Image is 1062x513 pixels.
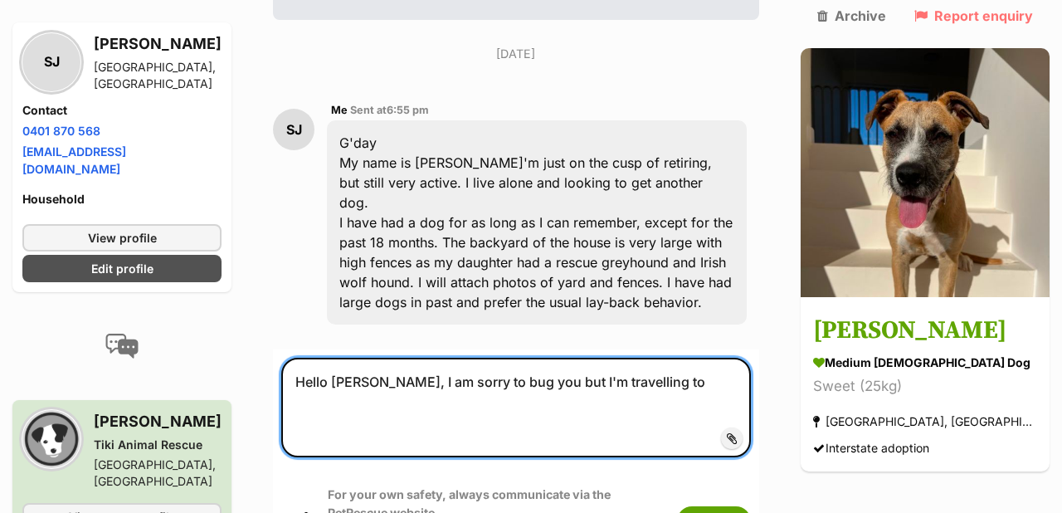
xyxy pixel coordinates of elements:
h4: Contact [22,102,222,119]
span: Me [331,104,348,116]
div: SJ [273,109,314,150]
img: conversation-icon-4a6f8262b818ee0b60e3300018af0b2d0b884aa5de6e9bcb8d3d4eeb1a70a7c4.svg [105,334,139,359]
a: [EMAIL_ADDRESS][DOMAIN_NAME] [22,144,126,176]
a: View profile [22,224,222,252]
div: Sweet (25kg) [813,376,1037,398]
span: View profile [88,229,157,247]
div: [GEOGRAPHIC_DATA], [GEOGRAPHIC_DATA] [813,411,1037,433]
span: 6:55 pm [387,104,429,116]
h3: [PERSON_NAME] [813,313,1037,350]
a: 0401 870 568 [22,124,100,138]
div: Tiki Animal Rescue [94,437,222,453]
img: Tiki Animal Rescue profile pic [22,410,80,468]
h3: [PERSON_NAME] [94,32,222,56]
div: [GEOGRAPHIC_DATA], [GEOGRAPHIC_DATA] [94,457,222,490]
a: Report enquiry [914,8,1033,23]
div: SJ [22,33,80,91]
a: Archive [817,8,886,23]
span: Edit profile [91,260,153,277]
span: Sent at [350,104,429,116]
a: Edit profile [22,255,222,282]
h4: Household [22,191,222,208]
a: [PERSON_NAME] medium [DEMOGRAPHIC_DATA] Dog Sweet (25kg) [GEOGRAPHIC_DATA], [GEOGRAPHIC_DATA] Int... [801,300,1050,472]
div: Interstate adoption [813,437,929,460]
div: [GEOGRAPHIC_DATA], [GEOGRAPHIC_DATA] [94,59,222,92]
div: medium [DEMOGRAPHIC_DATA] Dog [813,354,1037,372]
h3: [PERSON_NAME] [94,410,222,433]
img: Hazel [801,48,1050,297]
p: [DATE] [273,45,759,62]
div: G'day My name is [PERSON_NAME]'m just on the cusp of retiring, but still very active. I live alon... [327,120,747,325]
